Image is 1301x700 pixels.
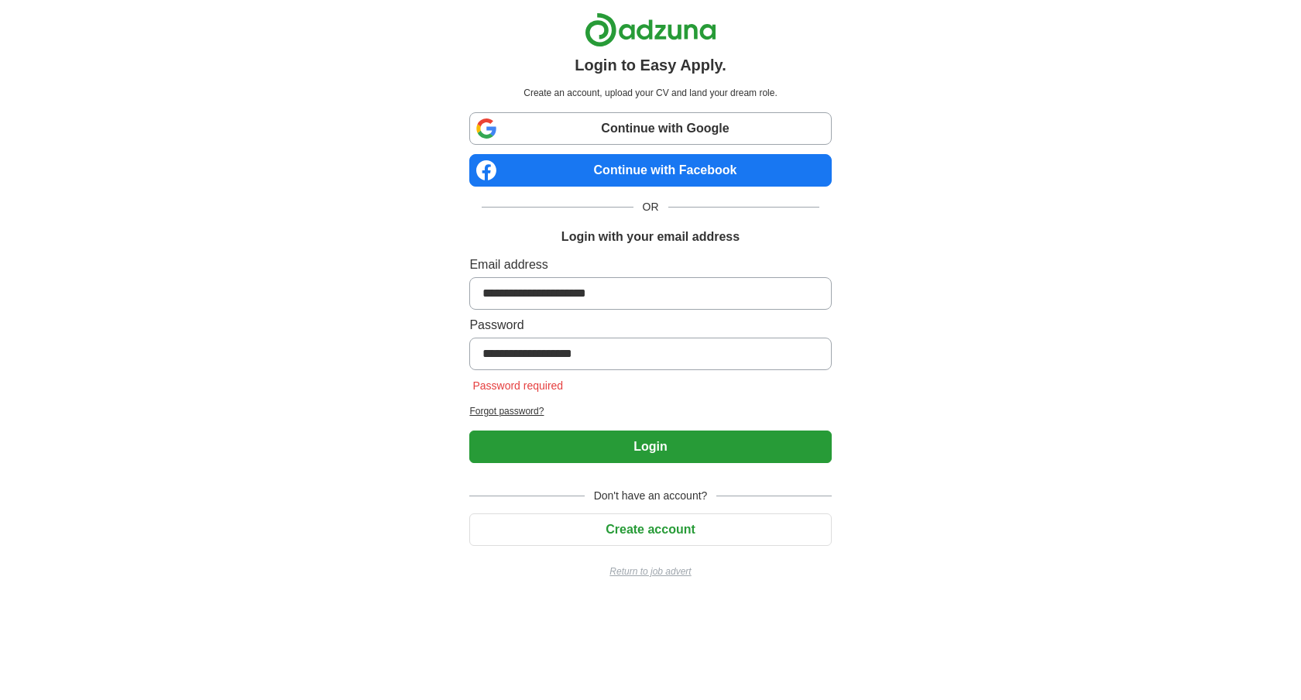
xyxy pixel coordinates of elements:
[469,154,831,187] a: Continue with Facebook
[585,12,716,47] img: Adzuna logo
[469,256,831,274] label: Email address
[469,404,831,418] a: Forgot password?
[561,228,740,246] h1: Login with your email address
[585,488,717,504] span: Don't have an account?
[469,112,831,145] a: Continue with Google
[472,86,828,100] p: Create an account, upload your CV and land your dream role.
[469,523,831,536] a: Create account
[469,379,566,392] span: Password required
[469,564,831,578] a: Return to job advert
[469,316,831,335] label: Password
[469,513,831,546] button: Create account
[575,53,726,77] h1: Login to Easy Apply.
[633,199,668,215] span: OR
[469,431,831,463] button: Login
